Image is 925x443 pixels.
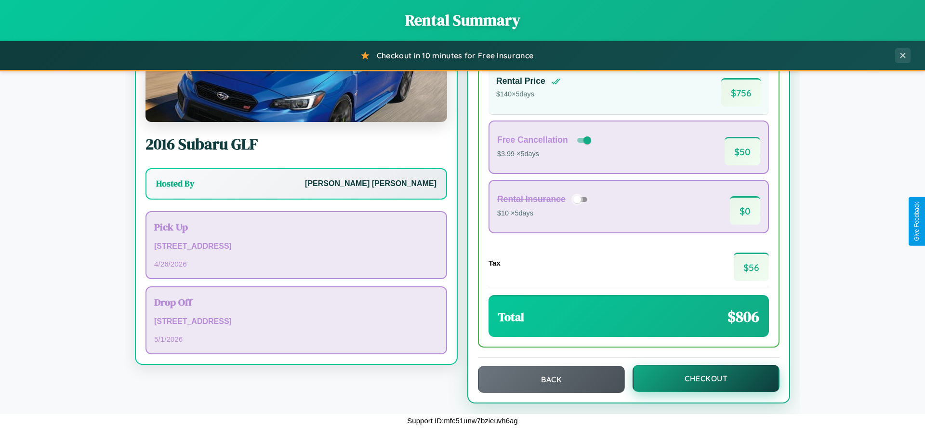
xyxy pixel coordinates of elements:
p: [STREET_ADDRESS] [154,315,438,329]
p: $10 × 5 days [497,207,591,220]
h4: Rental Insurance [497,194,566,204]
h1: Rental Summary [10,10,915,31]
p: 5 / 1 / 2026 [154,333,438,346]
h4: Tax [489,259,501,267]
button: Back [478,366,625,393]
span: $ 50 [725,137,760,165]
h4: Free Cancellation [497,135,568,145]
span: $ 56 [734,253,769,281]
span: $ 806 [727,306,759,327]
h4: Rental Price [496,76,545,86]
h3: Total [498,309,524,325]
button: Checkout [633,365,780,392]
p: 4 / 26 / 2026 [154,257,438,270]
p: $ 140 × 5 days [496,88,561,101]
p: [PERSON_NAME] [PERSON_NAME] [305,177,436,191]
h2: 2016 Subaru GLF [145,134,447,155]
h3: Pick Up [154,220,438,234]
img: Subaru GLF [145,26,447,122]
span: $ 0 [730,196,760,225]
p: Support ID: mfc51unw7bzieuvh6ag [407,414,517,427]
span: $ 756 [721,78,761,107]
p: [STREET_ADDRESS] [154,240,438,254]
div: Give Feedback [913,202,920,241]
p: $3.99 × 5 days [497,148,593,161]
h3: Drop Off [154,295,438,309]
span: Checkout in 10 minutes for Free Insurance [377,51,533,60]
h3: Hosted By [156,178,194,189]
